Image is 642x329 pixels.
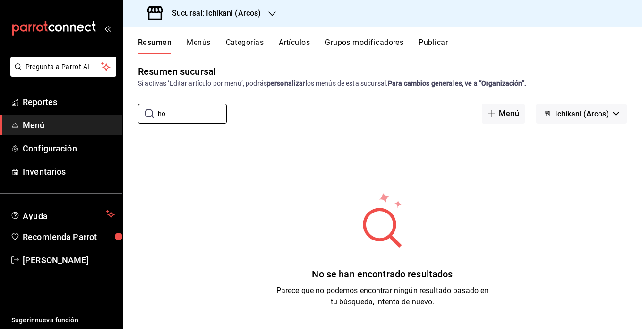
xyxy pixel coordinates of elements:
[26,62,102,72] span: Pregunta a Parrot AI
[11,315,115,325] span: Sugerir nueva función
[267,80,306,87] strong: personalizar
[23,254,115,267] span: [PERSON_NAME]
[10,57,116,77] button: Pregunta a Parrot AI
[279,38,310,54] button: Artículos
[276,267,489,281] div: No se han encontrado resultados
[7,69,116,79] a: Pregunta a Parrot AI
[187,38,210,54] button: Menús
[23,209,103,220] span: Ayuda
[164,8,261,19] h3: Sucursal: Ichikani (Arcos)
[555,109,609,118] span: Ichikani (Arcos)
[138,79,627,89] div: Si activas ‘Editar artículo por menú’, podrás los menús de esta sucursal.
[276,286,489,306] span: Parece que no podemos encontrar ningún resultado basado en tu búsqueda, intenta de nuevo.
[388,80,526,87] strong: Para cambios generales, ve a “Organización”.
[23,231,115,243] span: Recomienda Parrot
[138,38,171,54] button: Resumen
[226,38,264,54] button: Categorías
[325,38,403,54] button: Grupos modificadores
[23,165,115,178] span: Inventarios
[23,96,115,108] span: Reportes
[419,38,448,54] button: Publicar
[104,25,111,32] button: open_drawer_menu
[23,142,115,155] span: Configuración
[23,119,115,132] span: Menú
[482,104,525,124] button: Menú
[536,104,627,124] button: Ichikani (Arcos)
[158,104,227,123] input: Buscar menú
[138,64,216,79] div: Resumen sucursal
[138,38,642,54] div: navigation tabs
